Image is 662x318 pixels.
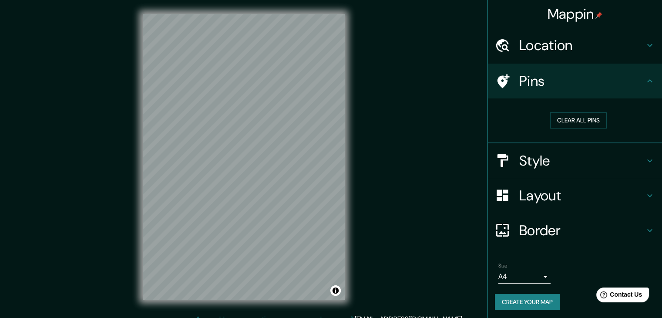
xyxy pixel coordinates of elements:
h4: Style [519,152,645,169]
div: A4 [498,270,551,284]
h4: Border [519,222,645,239]
div: Location [488,28,662,63]
button: Create your map [495,294,560,310]
label: Size [498,262,507,269]
h4: Mappin [548,5,603,23]
div: Style [488,143,662,178]
h4: Location [519,37,645,54]
iframe: Help widget launcher [585,284,652,308]
img: pin-icon.png [595,12,602,19]
button: Toggle attribution [330,285,341,296]
div: Pins [488,64,662,98]
h4: Layout [519,187,645,204]
button: Clear all pins [550,112,607,129]
h4: Pins [519,72,645,90]
div: Border [488,213,662,248]
div: Layout [488,178,662,213]
canvas: Map [143,14,345,300]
